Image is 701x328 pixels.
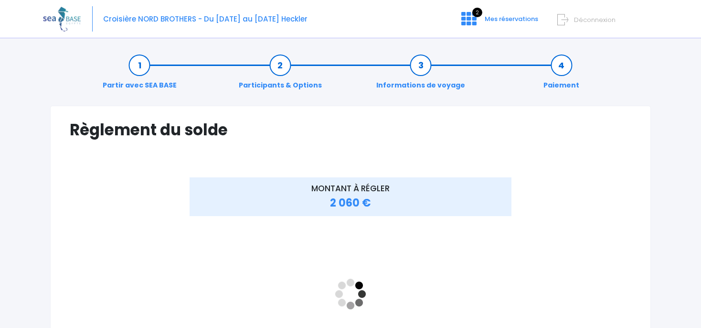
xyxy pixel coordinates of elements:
[330,196,371,210] span: 2 060 €
[311,183,390,194] span: MONTANT À RÉGLER
[574,15,616,24] span: Déconnexion
[372,60,470,90] a: Informations de voyage
[472,8,482,17] span: 2
[234,60,327,90] a: Participants & Options
[103,14,308,24] span: Croisière NORD BROTHERS - Du [DATE] au [DATE] Heckler
[70,120,631,139] h1: Règlement du solde
[485,14,538,23] span: Mes réservations
[454,18,544,27] a: 2 Mes réservations
[98,60,181,90] a: Partir avec SEA BASE
[539,60,584,90] a: Paiement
